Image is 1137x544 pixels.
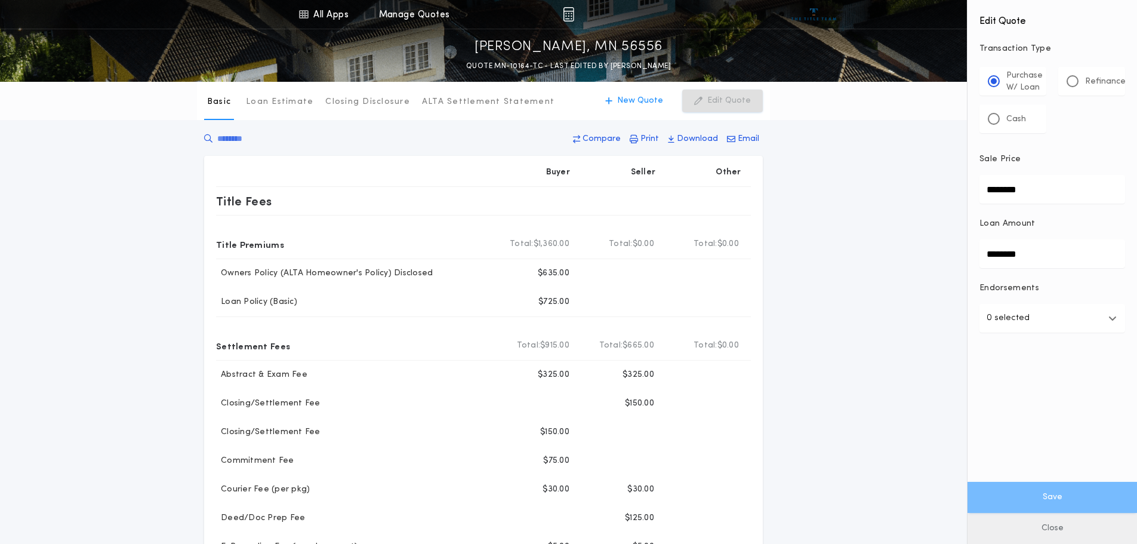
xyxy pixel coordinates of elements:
span: $1,360.00 [534,238,569,250]
button: Download [664,128,722,150]
button: Edit Quote [682,90,763,112]
img: vs-icon [791,8,836,20]
b: Total: [694,340,717,352]
p: $75.00 [543,455,569,467]
button: Close [967,513,1137,544]
button: Email [723,128,763,150]
p: [PERSON_NAME], MN 56556 [474,38,663,57]
p: Sale Price [979,153,1021,165]
p: New Quote [617,95,663,107]
button: Compare [569,128,624,150]
p: $635.00 [538,268,569,279]
p: ALTA Settlement Statement [422,96,554,108]
p: Title Fees [216,192,272,211]
p: Print [640,133,659,145]
p: $125.00 [625,512,654,524]
span: $0.00 [717,238,739,250]
p: $30.00 [627,484,654,496]
p: Basic [207,96,231,108]
p: Email [738,133,759,145]
p: Deed/Doc Prep Fee [216,512,305,524]
p: Owners Policy (ALTA Homeowner's Policy) Disclosed [216,268,433,279]
b: Total: [609,238,633,250]
p: Loan Policy (Basic) [216,296,297,308]
p: $325.00 [538,369,569,381]
p: $30.00 [543,484,569,496]
input: Sale Price [979,175,1125,204]
button: Save [967,482,1137,513]
b: Total: [510,238,534,250]
p: Endorsements [979,282,1125,294]
p: Abstract & Exam Fee [216,369,307,381]
b: Total: [694,238,717,250]
p: Closing/Settlement Fee [216,426,321,438]
p: Title Premiums [216,235,284,254]
p: $725.00 [538,296,569,308]
p: Refinance [1085,76,1126,88]
span: $0.00 [717,340,739,352]
img: img [563,7,574,21]
p: $150.00 [540,426,569,438]
span: $0.00 [633,238,654,250]
button: 0 selected [979,304,1125,333]
p: $150.00 [625,398,654,410]
p: QUOTE MN-10164-TC - LAST EDITED BY [PERSON_NAME] [466,60,671,72]
input: Loan Amount [979,239,1125,268]
p: Loan Estimate [246,96,313,108]
b: Total: [599,340,623,352]
span: $915.00 [540,340,569,352]
p: Seller [631,167,656,179]
p: $325.00 [623,369,654,381]
p: Commitment Fee [216,455,294,467]
p: Closing/Settlement Fee [216,398,321,410]
p: Compare [583,133,621,145]
p: Courier Fee (per pkg) [216,484,310,496]
p: Edit Quote [707,95,751,107]
p: Loan Amount [979,218,1036,230]
p: Purchase W/ Loan [1006,70,1043,94]
p: Download [677,133,718,145]
button: Print [626,128,663,150]
span: $665.00 [623,340,654,352]
p: Transaction Type [979,43,1125,55]
p: Buyer [546,167,570,179]
button: New Quote [593,90,675,112]
b: Total: [517,340,541,352]
p: Closing Disclosure [325,96,410,108]
p: Cash [1006,113,1026,125]
h4: Edit Quote [979,7,1125,29]
p: Other [716,167,741,179]
p: Settlement Fees [216,336,290,355]
p: 0 selected [987,311,1030,325]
